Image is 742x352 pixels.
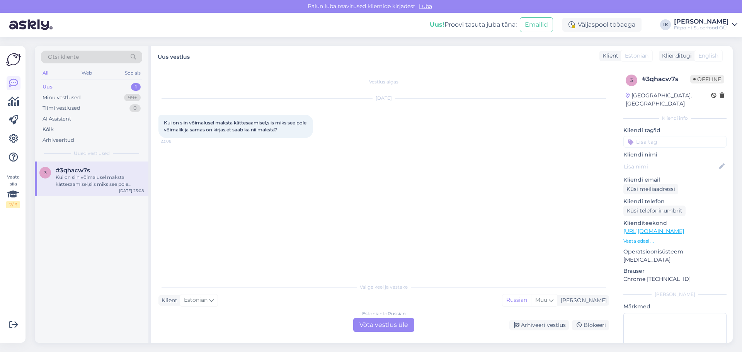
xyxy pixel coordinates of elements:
div: Estonian to Russian [362,310,406,317]
p: [MEDICAL_DATA] [623,256,727,264]
span: 3 [630,77,633,83]
div: Arhiveeritud [43,136,74,144]
b: Uus! [430,21,444,28]
div: Proovi tasuta juba täna: [430,20,517,29]
div: Väljaspool tööaega [562,18,642,32]
a: [URL][DOMAIN_NAME] [623,228,684,235]
div: All [41,68,50,78]
span: 23:08 [161,138,190,144]
div: # 3qhacw7s [642,75,690,84]
div: 1 [131,83,141,91]
span: English [698,52,718,60]
p: Kliendi telefon [623,197,727,206]
div: Blokeeri [572,320,609,330]
label: Uus vestlus [158,51,190,61]
div: Küsi meiliaadressi [623,184,678,194]
div: Klient [158,296,177,304]
a: [PERSON_NAME]Fitpoint Superfood OÜ [674,19,737,31]
p: Brauser [623,267,727,275]
div: Fitpoint Superfood OÜ [674,25,729,31]
div: Vestlus algas [158,78,609,85]
p: Klienditeekond [623,219,727,227]
img: Askly Logo [6,52,21,67]
p: Operatsioonisüsteem [623,248,727,256]
div: 2 / 3 [6,201,20,208]
span: 3 [44,170,47,175]
div: Võta vestlus üle [353,318,414,332]
p: Kliendi tag'id [623,126,727,134]
p: Märkmed [623,303,727,311]
p: Kliendi nimi [623,151,727,159]
div: [DATE] [158,95,609,102]
div: [PERSON_NAME] [558,296,607,304]
p: Chrome [TECHNICAL_ID] [623,275,727,283]
div: 0 [129,104,141,112]
p: Vaata edasi ... [623,238,727,245]
div: Tiimi vestlused [43,104,80,112]
span: Estonian [184,296,208,304]
span: Luba [417,3,434,10]
input: Lisa nimi [624,162,718,171]
button: Emailid [520,17,553,32]
div: AI Assistent [43,115,71,123]
div: Vaata siia [6,173,20,208]
div: Klienditugi [659,52,692,60]
div: Kõik [43,126,54,133]
div: [PERSON_NAME] [674,19,729,25]
span: Uued vestlused [74,150,110,157]
div: Web [80,68,94,78]
div: Uus [43,83,53,91]
div: Kui on siin võimalusel maksta kättesaamisel,siis miks see pole võimalik ja samas on kirjas,et saa... [56,174,144,188]
span: Kui on siin võimalusel maksta kättesaamisel,siis miks see pole võimalik ja samas on kirjas,et saa... [164,120,308,133]
span: #3qhacw7s [56,167,90,174]
div: Klient [599,52,618,60]
div: 99+ [124,94,141,102]
span: Estonian [625,52,648,60]
p: Kliendi email [623,176,727,184]
input: Lisa tag [623,136,727,148]
span: Muu [535,296,547,303]
div: Russian [502,294,531,306]
span: Otsi kliente [48,53,79,61]
div: [PERSON_NAME] [623,291,727,298]
span: Offline [690,75,724,83]
div: Kliendi info [623,115,727,122]
div: [GEOGRAPHIC_DATA], [GEOGRAPHIC_DATA] [626,92,711,108]
div: Arhiveeri vestlus [509,320,569,330]
div: Minu vestlused [43,94,81,102]
div: Küsi telefoninumbrit [623,206,686,216]
div: [DATE] 23:08 [119,188,144,194]
div: Socials [123,68,142,78]
div: IK [660,19,671,30]
div: Valige keel ja vastake [158,284,609,291]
